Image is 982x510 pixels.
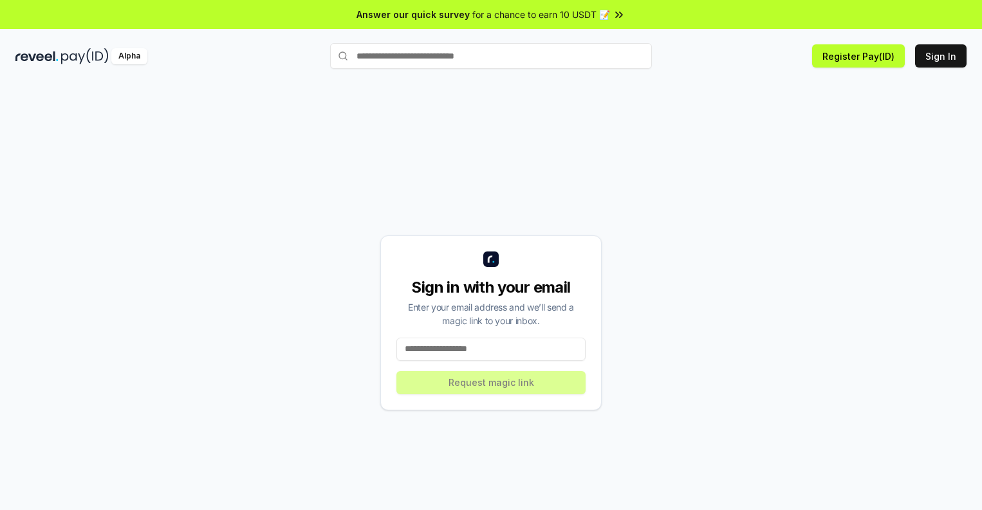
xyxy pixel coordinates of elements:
div: Enter your email address and we’ll send a magic link to your inbox. [396,300,586,327]
span: Answer our quick survey [357,8,470,21]
span: for a chance to earn 10 USDT 📝 [472,8,610,21]
img: pay_id [61,48,109,64]
button: Register Pay(ID) [812,44,905,68]
img: logo_small [483,251,499,267]
button: Sign In [915,44,967,68]
div: Alpha [111,48,147,64]
div: Sign in with your email [396,277,586,298]
img: reveel_dark [15,48,59,64]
